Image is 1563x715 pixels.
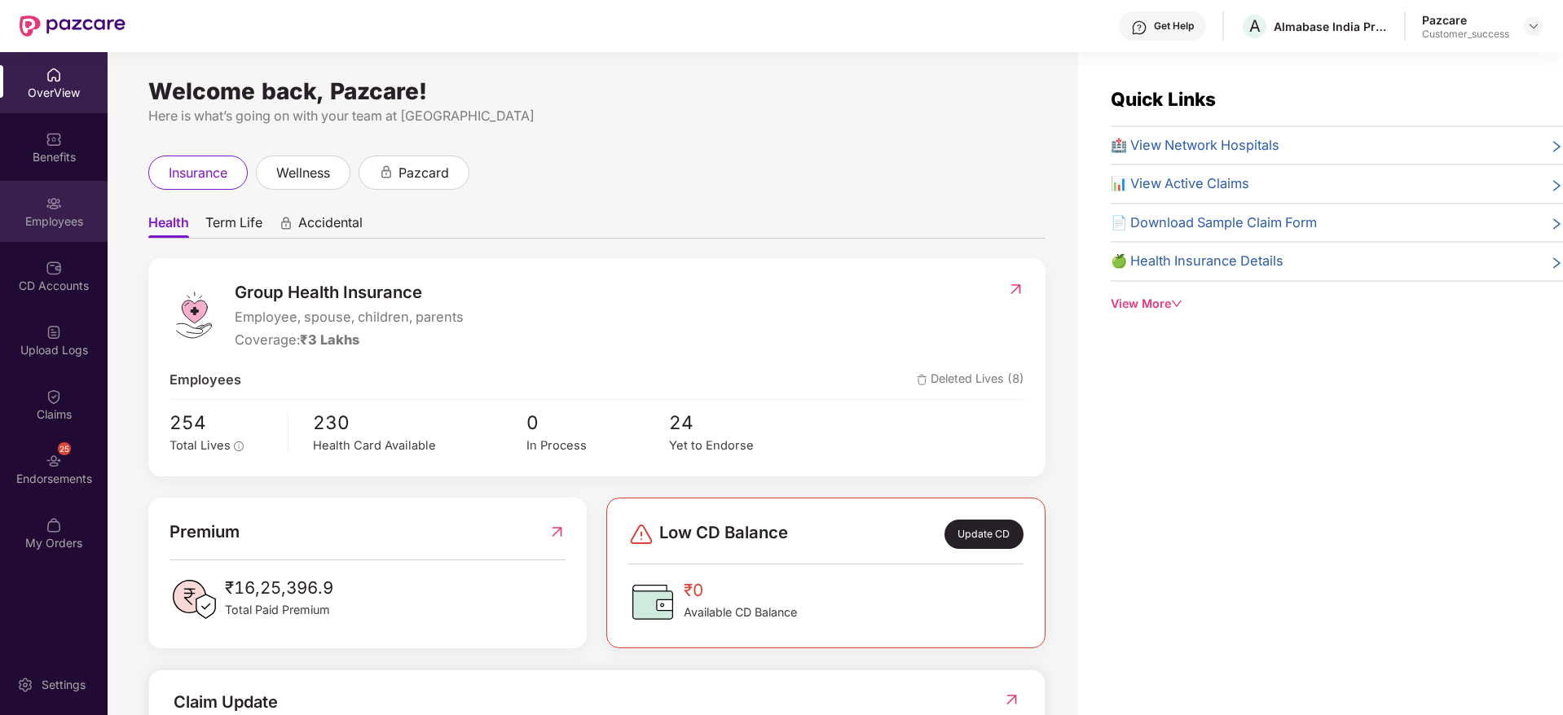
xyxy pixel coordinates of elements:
[225,601,333,619] span: Total Paid Premium
[170,519,240,545] span: Premium
[684,603,797,621] span: Available CD Balance
[46,67,62,83] img: svg+xml;base64,PHN2ZyBpZD0iSG9tZSIgeG1sbnM9Imh0dHA6Ly93d3cudzMub3JnLzIwMDAvc3ZnIiB3aWR0aD0iMjAiIG...
[930,279,991,320] img: insurerIcon
[235,307,464,328] span: Employee, spouse, children, parents
[1131,20,1147,36] img: svg+xml;base64,PHN2ZyBpZD0iSGVscC0zMngzMiIgeG1sbnM9Imh0dHA6Ly93d3cudzMub3JnLzIwMDAvc3ZnIiB3aWR0aD...
[148,85,1046,98] div: Welcome back, Pazcare!
[1111,135,1279,156] span: 🏥 View Network Hospitals
[526,408,669,437] span: 0
[917,375,927,385] img: deleteIcon
[174,690,278,715] div: Claim Update
[526,436,669,455] div: In Process
[1274,19,1388,34] div: Almabase India Private Limited
[46,453,62,469] img: svg+xml;base64,PHN2ZyBpZD0iRW5kb3JzZW1lbnRzIiB4bWxucz0iaHR0cDovL3d3dy53My5vcmcvMjAwMC9zdmciIHdpZH...
[58,442,71,455] div: 25
[1154,20,1194,33] div: Get Help
[234,441,244,451] span: info-circle
[235,330,464,351] div: Coverage:
[684,577,797,603] span: ₹0
[1111,213,1317,234] span: 📄 Download Sample Claim Form
[1422,12,1509,28] div: Pazcare
[628,577,677,626] img: CDBalanceIcon
[669,436,812,455] div: Yet to Endorse
[1007,281,1024,297] img: RedirectIcon
[379,164,394,179] div: animation
[669,408,812,437] span: 24
[170,408,276,437] span: 254
[1550,138,1563,156] span: right
[148,106,1046,126] div: Here is what’s going on with your team at [GEOGRAPHIC_DATA]
[917,370,1024,391] span: Deleted Lives (8)
[1550,216,1563,234] span: right
[37,677,90,693] div: Settings
[1527,20,1540,33] img: svg+xml;base64,PHN2ZyBpZD0iRHJvcGRvd24tMzJ4MzIiIHhtbG5zPSJodHRwOi8vd3d3LnczLm9yZy8yMDAwL3N2ZyIgd2...
[46,131,62,147] img: svg+xml;base64,PHN2ZyBpZD0iQmVuZWZpdHMiIHhtbG5zPSJodHRwOi8vd3d3LnczLm9yZy8yMDAwL3N2ZyIgd2lkdGg9Ij...
[1249,16,1261,36] span: A
[313,408,526,437] span: 230
[548,519,566,545] img: RedirectIcon
[1111,251,1283,272] span: 🍏 Health Insurance Details
[1111,173,1249,195] span: 📊 View Active Claims
[313,436,526,455] div: Health Card Available
[298,214,363,238] span: Accidental
[1171,298,1182,309] span: down
[170,575,218,624] img: PaidPremiumIcon
[235,279,464,305] span: Group Health Insurance
[46,517,62,533] img: svg+xml;base64,PHN2ZyBpZD0iTXlfT3JkZXJzIiBkYXRhLW5hbWU9Ik15IE9yZGVycyIgeG1sbnM9Imh0dHA6Ly93d3cudz...
[225,575,333,601] span: ₹16,25,396.9
[659,520,788,549] span: Low CD Balance
[628,521,654,547] img: svg+xml;base64,PHN2ZyBpZD0iRGFuZ2VyLTMyeDMyIiB4bWxucz0iaHR0cDovL3d3dy53My5vcmcvMjAwMC9zdmciIHdpZH...
[1550,177,1563,195] span: right
[17,677,33,693] img: svg+xml;base64,PHN2ZyBpZD0iU2V0dGluZy0yMHgyMCIgeG1sbnM9Imh0dHA6Ly93d3cudzMub3JnLzIwMDAvc3ZnIiB3aW...
[46,388,62,405] img: svg+xml;base64,PHN2ZyBpZD0iQ2xhaW0iIHhtbG5zPSJodHRwOi8vd3d3LnczLm9yZy8yMDAwL3N2ZyIgd2lkdGg9IjIwIi...
[46,260,62,276] img: svg+xml;base64,PHN2ZyBpZD0iQ0RfQWNjb3VudHMiIGRhdGEtbmFtZT0iQ0QgQWNjb3VudHMiIHhtbG5zPSJodHRwOi8vd3...
[1111,88,1216,110] span: Quick Links
[46,195,62,212] img: svg+xml;base64,PHN2ZyBpZD0iRW1wbG95ZWVzIiB4bWxucz0iaHR0cDovL3d3dy53My5vcmcvMjAwMC9zdmciIHdpZHRoPS...
[170,291,218,340] img: logo
[1422,28,1509,41] div: Customer_success
[279,216,293,230] div: animation
[205,214,262,238] span: Term Life
[300,331,359,348] span: ₹3 Lakhs
[1550,254,1563,272] span: right
[398,163,449,183] span: pazcard
[170,438,231,453] span: Total Lives
[148,214,189,238] span: Health
[20,15,125,37] img: New Pazcare Logo
[170,370,241,391] span: Employees
[1003,691,1020,708] img: RedirectIcon
[276,163,330,183] span: wellness
[169,163,227,183] span: insurance
[46,324,62,340] img: svg+xml;base64,PHN2ZyBpZD0iVXBsb2FkX0xvZ3MiIGRhdGEtbmFtZT0iVXBsb2FkIExvZ3MiIHhtbG5zPSJodHRwOi8vd3...
[1111,295,1563,313] div: View More
[944,520,1024,549] div: Update CD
